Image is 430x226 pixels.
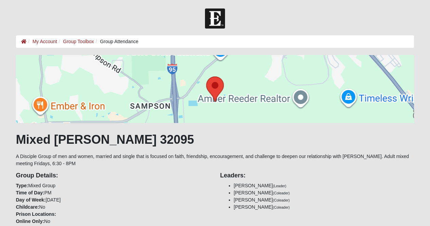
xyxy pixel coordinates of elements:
small: (Leader) [273,184,287,188]
li: [PERSON_NAME] [234,189,414,196]
a: Group Toolbox [63,39,94,44]
small: (Coleader) [273,198,290,202]
li: [PERSON_NAME] [234,196,414,204]
small: (Coleader) [273,191,290,195]
small: (Coleader) [273,205,290,209]
li: [PERSON_NAME] [234,204,414,211]
a: My Account [32,39,57,44]
strong: Type: [16,183,28,188]
img: Church of Eleven22 Logo [205,8,225,29]
strong: Time of Day: [16,190,45,195]
h1: Mixed [PERSON_NAME] 32095 [16,132,414,147]
li: [PERSON_NAME] [234,182,414,189]
h4: Leaders: [220,172,414,179]
strong: Childcare: [16,204,39,210]
strong: Day of Week: [16,197,46,203]
strong: Prison Locations: [16,211,56,217]
li: Group Attendance [94,38,138,45]
h4: Group Details: [16,172,210,179]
